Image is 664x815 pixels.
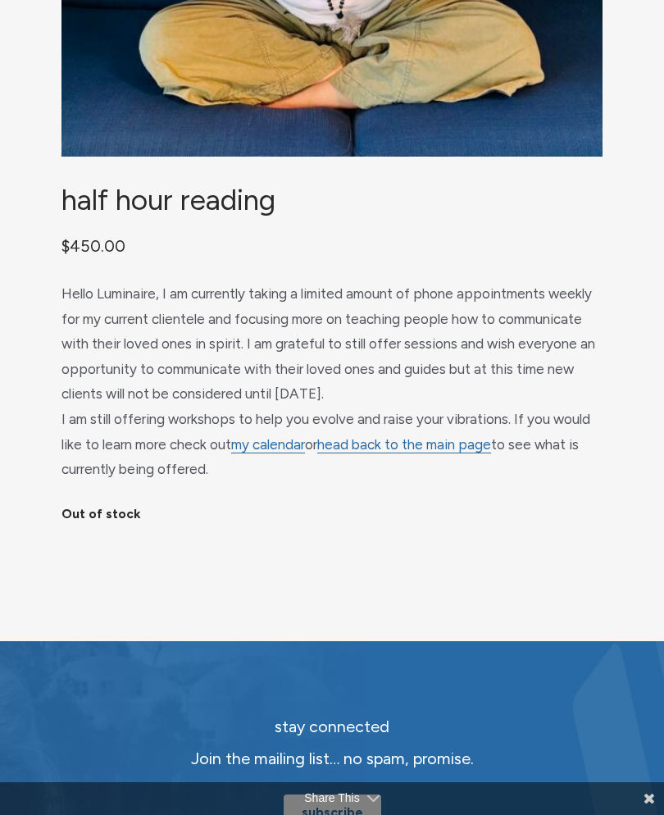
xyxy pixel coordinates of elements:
[61,502,603,527] p: Out of stock
[61,236,125,256] bdi: 450.00
[231,436,305,453] a: my calendar
[61,285,595,477] span: Hello Luminaire, I am currently taking a limited amount of phone appointments weekly for my curre...
[61,184,603,216] h1: Half Hour Reading
[61,746,603,772] p: Join the mailing list… no spam, promise.
[61,236,70,256] span: $
[317,436,491,453] a: head back to the main page
[61,718,603,736] h2: stay connected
